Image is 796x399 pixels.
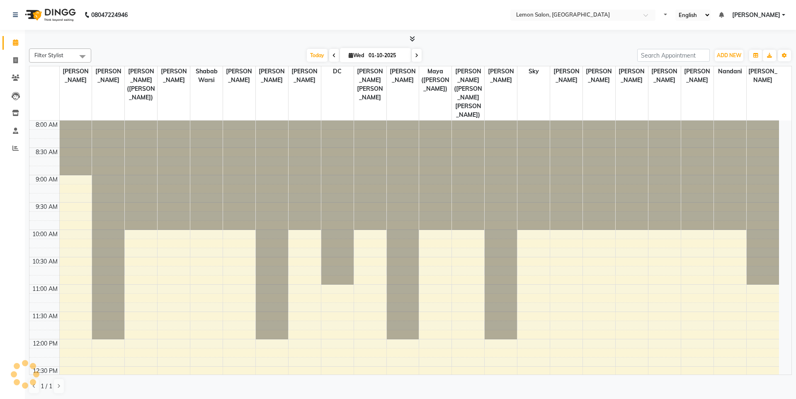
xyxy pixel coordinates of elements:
[31,367,59,375] div: 12:30 PM
[717,52,741,58] span: ADD NEW
[648,66,681,85] span: [PERSON_NAME]
[31,257,59,266] div: 10:30 AM
[681,66,713,85] span: [PERSON_NAME]
[354,66,386,103] span: [PERSON_NAME] [PERSON_NAME]
[60,66,92,85] span: [PERSON_NAME]
[616,66,648,85] span: [PERSON_NAME]
[637,49,710,62] input: Search Appointment
[21,3,78,27] img: logo
[125,66,157,103] span: [PERSON_NAME] ([PERSON_NAME])
[517,66,550,77] span: Sky
[92,66,124,85] span: [PERSON_NAME]
[747,66,779,85] span: [PERSON_NAME]
[34,52,63,58] span: Filter Stylist
[223,66,255,85] span: [PERSON_NAME]
[31,230,59,239] div: 10:00 AM
[347,52,366,58] span: Wed
[41,382,52,391] span: 1 / 1
[550,66,582,85] span: [PERSON_NAME]
[31,339,59,348] div: 12:00 PM
[158,66,190,85] span: [PERSON_NAME]
[715,50,743,61] button: ADD NEW
[452,66,484,120] span: [PERSON_NAME] ([PERSON_NAME] [PERSON_NAME])
[732,11,780,19] span: [PERSON_NAME]
[190,66,223,85] span: Shabab Warsi
[714,66,746,77] span: Nandani
[34,148,59,157] div: 8:30 AM
[289,66,321,85] span: [PERSON_NAME]
[34,121,59,129] div: 8:00 AM
[485,66,517,85] span: [PERSON_NAME]
[34,175,59,184] div: 9:00 AM
[366,49,408,62] input: 2025-10-01
[419,66,451,94] span: Maya ([PERSON_NAME])
[34,203,59,211] div: 9:30 AM
[31,285,59,293] div: 11:00 AM
[583,66,615,85] span: [PERSON_NAME]
[31,312,59,321] div: 11:30 AM
[307,49,328,62] span: Today
[387,66,419,85] span: [PERSON_NAME]
[91,3,128,27] b: 08047224946
[256,66,288,85] span: [PERSON_NAME]
[321,66,354,77] span: DC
